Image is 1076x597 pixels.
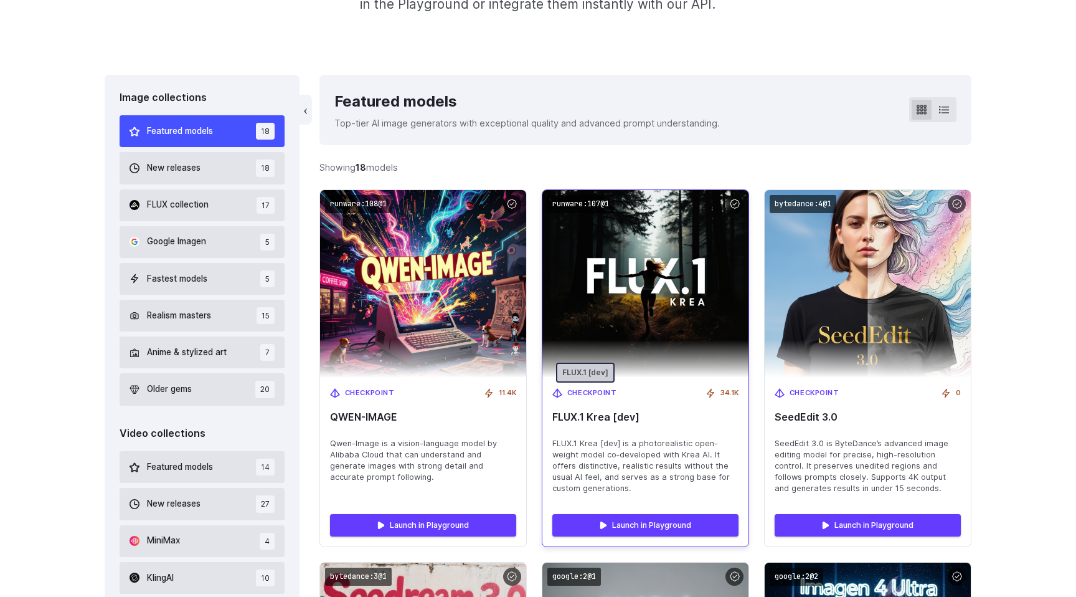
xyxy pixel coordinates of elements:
[120,115,285,147] button: Featured models 18
[147,235,206,249] span: Google Imagen
[320,190,526,378] img: QWEN-IMAGE
[147,161,201,175] span: New releases
[330,438,516,483] span: Qwen-Image is a vision-language model by Alibaba Cloud that can understand and generate images wi...
[775,438,961,494] span: SeedEdit 3.0 is ByteDance’s advanced image editing model for precise, high-resolution control. It...
[120,226,285,258] button: Google Imagen 5
[147,534,180,548] span: MiniMax
[790,388,839,399] span: Checkpoint
[956,388,961,399] span: 0
[325,568,392,586] code: bytedance:3@1
[260,533,275,550] span: 4
[120,189,285,221] button: FLUX collection 17
[547,195,614,213] code: runware:107@1
[120,373,285,405] button: Older gems 20
[775,514,961,537] a: Launch in Playground
[120,426,285,442] div: Video collections
[334,90,720,113] div: Featured models
[147,497,201,511] span: New releases
[300,95,312,125] button: ‹
[147,571,174,585] span: KlingAI
[325,195,392,213] code: runware:108@1
[257,307,275,324] span: 15
[532,181,758,387] img: FLUX.1 Krea [dev]
[499,388,516,399] span: 11.4K
[260,270,275,287] span: 5
[256,459,275,475] span: 14
[120,451,285,483] button: Featured models 14
[319,160,398,174] div: Showing models
[775,411,961,423] span: SeedEdit 3.0
[120,152,285,184] button: New releases 18
[770,195,836,213] code: bytedance:4@1
[567,388,617,399] span: Checkpoint
[256,570,275,586] span: 10
[257,197,275,214] span: 17
[120,90,285,106] div: Image collections
[147,461,213,474] span: Featured models
[147,272,207,286] span: Fastest models
[552,411,739,423] span: FLUX.1 Krea [dev]
[256,160,275,176] span: 18
[552,514,739,537] a: Launch in Playground
[356,162,366,173] strong: 18
[256,123,275,140] span: 18
[345,388,395,399] span: Checkpoint
[147,309,211,323] span: Realism masters
[330,411,516,423] span: QWEN-IMAGE
[147,383,192,396] span: Older gems
[330,514,516,537] a: Launch in Playground
[547,568,601,586] code: google:2@1
[256,495,275,512] span: 27
[120,337,285,368] button: Anime & stylized art 7
[334,116,720,130] p: Top-tier AI image generators with exceptional quality and advanced prompt understanding.
[260,234,275,251] span: 5
[120,300,285,332] button: Realism masters 15
[765,190,971,378] img: SeedEdit 3.0
[147,125,213,138] span: Featured models
[260,344,275,361] span: 7
[552,438,739,494] span: FLUX.1 Krea [dev] is a photorealistic open-weight model co‑developed with Krea AI. It offers dist...
[720,388,739,399] span: 34.1K
[147,198,209,212] span: FLUX collection
[770,568,823,586] code: google:2@2
[255,381,275,398] span: 20
[120,562,285,594] button: KlingAI 10
[147,346,227,360] span: Anime & stylized art
[120,525,285,557] button: MiniMax 4
[120,488,285,520] button: New releases 27
[120,263,285,295] button: Fastest models 5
